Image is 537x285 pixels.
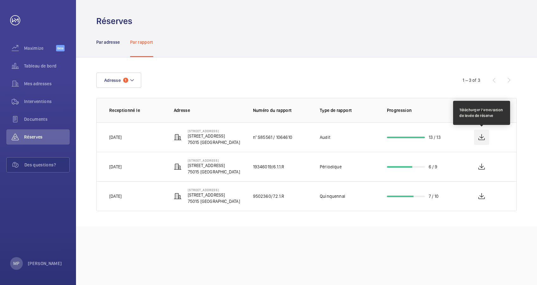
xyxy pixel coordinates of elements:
p: [DATE] [109,164,122,170]
p: [STREET_ADDRESS] [188,129,240,133]
span: Mes adresses [24,81,70,87]
h1: Réserves [96,15,132,27]
p: MP [13,260,19,267]
p: 75015 [GEOGRAPHIC_DATA] [188,198,240,204]
p: 7 / 10 [429,193,439,199]
span: Adresse [104,78,121,83]
p: [STREET_ADDRESS] [188,188,240,192]
p: Par rapport [130,39,153,45]
span: Réserves [24,134,70,140]
p: [PERSON_NAME] [28,260,62,267]
p: Audit [320,134,330,140]
p: [STREET_ADDRESS] [188,133,240,139]
p: Numéro du rapport [253,107,310,113]
p: Adresse [174,107,243,113]
p: [DATE] [109,193,122,199]
p: 6 / 9 [429,164,438,170]
span: Documents [24,116,70,122]
p: 19346019/6.1.1.R [253,164,284,170]
p: 75015 [GEOGRAPHIC_DATA] [188,169,240,175]
p: Progression [387,107,450,113]
p: Quinquennal [320,193,345,199]
p: [STREET_ADDRESS] [188,159,240,162]
span: Des questions? [24,162,69,168]
span: 1 [123,78,128,83]
p: Par adresse [96,39,120,45]
div: Télécharger l'attestation de levée de réserve [459,107,504,119]
p: Périodique [320,164,342,170]
span: Maximize [24,45,56,51]
p: Receptionné le [109,107,164,113]
div: 1 – 3 of 3 [463,77,480,83]
button: Adresse1 [96,73,141,88]
p: [DATE] [109,134,122,140]
p: 9502360/7.2.1.R [253,193,284,199]
p: 75015 [GEOGRAPHIC_DATA] [188,139,240,146]
p: n° S85561 / 1064610 [253,134,292,140]
p: Type de rapport [320,107,377,113]
p: [STREET_ADDRESS] [188,192,240,198]
p: 13 / 13 [429,134,441,140]
span: Interventions [24,98,70,105]
span: Tableau de bord [24,63,70,69]
p: [STREET_ADDRESS] [188,162,240,169]
span: Beta [56,45,65,51]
